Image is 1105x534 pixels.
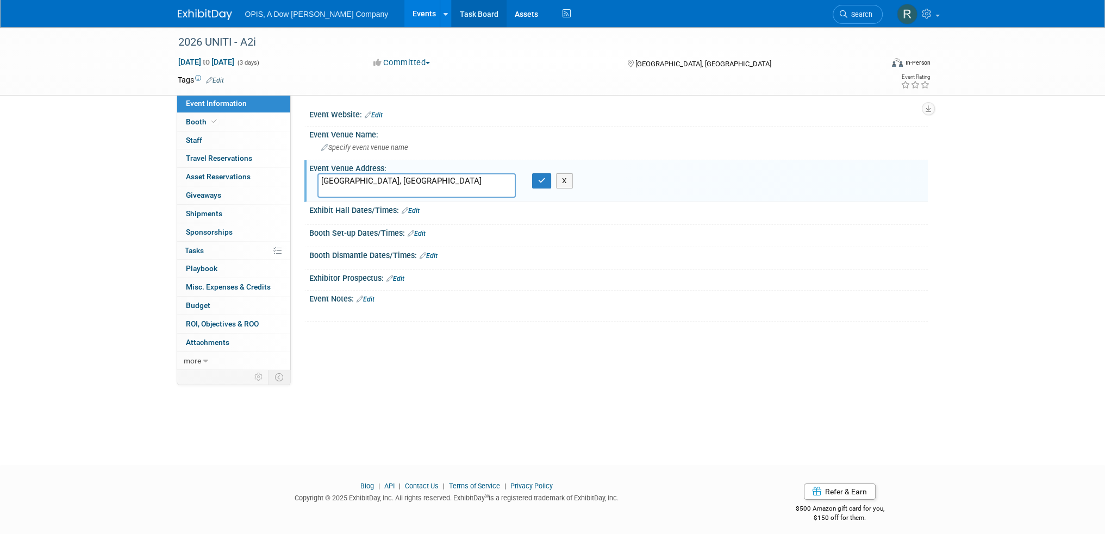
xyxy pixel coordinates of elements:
span: | [396,482,403,490]
img: Format-Inperson.png [892,58,903,67]
i: Booth reservation complete [211,118,217,124]
div: In-Person [904,59,930,67]
span: Asset Reservations [186,172,251,181]
a: Asset Reservations [177,168,290,186]
div: Copyright © 2025 ExhibitDay, Inc. All rights reserved. ExhibitDay is a registered trademark of Ex... [178,491,736,503]
span: Travel Reservations [186,154,252,162]
a: Event Information [177,95,290,112]
div: Event Venue Name: [309,127,928,140]
button: Committed [370,57,434,68]
td: Tags [178,74,224,85]
div: $500 Amazon gift card for you, [752,497,928,522]
a: Edit [357,296,374,303]
a: Budget [177,297,290,315]
span: (3 days) [236,59,259,66]
a: Edit [365,111,383,119]
span: OPIS, A Dow [PERSON_NAME] Company [245,10,389,18]
span: | [440,482,447,490]
div: Exhibit Hall Dates/Times: [309,202,928,216]
span: | [376,482,383,490]
a: Edit [386,275,404,282]
div: 2026 UNITI - A2i [174,33,866,52]
span: Playbook [186,264,217,273]
a: Booth [177,113,290,131]
img: Renee Ortner [897,4,917,24]
span: [GEOGRAPHIC_DATA], [GEOGRAPHIC_DATA] [635,60,771,68]
span: | [502,482,509,490]
a: Edit [408,230,426,237]
a: Staff [177,131,290,149]
a: Tasks [177,242,290,260]
a: Playbook [177,260,290,278]
a: more [177,352,290,370]
a: Edit [420,252,438,260]
span: to [201,58,211,66]
a: Search [833,5,883,24]
span: ROI, Objectives & ROO [186,319,259,328]
button: X [556,173,573,189]
td: Personalize Event Tab Strip [249,370,269,384]
span: Specify event venue name [321,143,408,152]
a: Sponsorships [177,223,290,241]
div: Event Format [819,56,931,73]
a: Giveaways [177,186,290,204]
span: Event Information [186,99,247,108]
div: $150 off for them. [752,513,928,523]
a: Blog [360,482,374,490]
div: Event Venue Address: [309,160,928,174]
a: Travel Reservations [177,149,290,167]
a: Terms of Service [449,482,500,490]
span: Misc. Expenses & Credits [186,282,271,291]
img: ExhibitDay [178,9,232,20]
a: Refer & Earn [804,483,876,500]
span: Attachments [186,338,229,347]
div: Booth Dismantle Dates/Times: [309,247,928,261]
a: Misc. Expenses & Credits [177,278,290,296]
span: Tasks [185,246,204,255]
span: Search [847,10,872,18]
a: Contact Us [405,482,439,490]
a: Attachments [177,334,290,351]
a: API [384,482,395,490]
div: Event Notes: [309,291,928,305]
a: Shipments [177,205,290,223]
a: Edit [206,77,224,84]
span: Giveaways [186,191,221,199]
span: Booth [186,117,219,126]
div: Booth Set-up Dates/Times: [309,225,928,239]
div: Exhibitor Prospectus: [309,270,928,284]
span: Staff [186,136,202,145]
span: Budget [186,301,210,310]
span: Shipments [186,209,222,218]
a: Privacy Policy [510,482,553,490]
div: Event Rating [900,74,929,80]
a: ROI, Objectives & ROO [177,315,290,333]
sup: ® [485,493,489,499]
span: Sponsorships [186,228,233,236]
span: more [184,356,201,365]
td: Toggle Event Tabs [268,370,290,384]
span: [DATE] [DATE] [178,57,235,67]
div: Event Website: [309,106,928,121]
a: Edit [402,207,420,215]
